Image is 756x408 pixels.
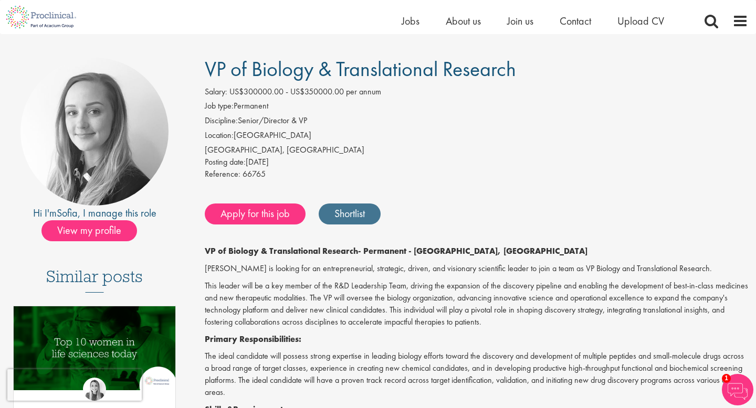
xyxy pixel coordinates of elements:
[205,144,748,156] div: [GEOGRAPHIC_DATA], [GEOGRAPHIC_DATA]
[205,334,301,345] strong: Primary Responsibilities:
[205,263,748,275] p: [PERSON_NAME] is looking for an entrepreneurial, strategic, driven, and visionary scientific lead...
[205,130,234,142] label: Location:
[205,86,227,98] label: Salary:
[507,14,533,28] a: Join us
[41,222,148,236] a: View my profile
[57,206,78,220] a: Sofia
[14,306,175,399] a: Link to a post
[319,203,381,224] a: Shortlist
[402,14,419,28] a: Jobs
[205,280,748,328] p: This leader will be a key member of the R&D Leadership Team, driving the expansion of the discove...
[7,369,142,401] iframe: reCAPTCHA
[205,350,748,398] p: The ideal candidate will possess strong expertise in leading biology efforts toward the discovery...
[205,100,234,112] label: Job type:
[205,115,238,127] label: Discipline:
[8,206,181,221] div: Hi I'm , I manage this role
[243,168,266,179] span: 66765
[358,245,587,256] strong: - Permanent - [GEOGRAPHIC_DATA], [GEOGRAPHIC_DATA]
[205,156,748,168] div: [DATE]
[722,374,753,405] img: Chatbot
[722,374,731,383] span: 1
[560,14,591,28] a: Contact
[14,306,175,390] img: Top 10 women in life sciences today
[205,115,748,130] li: Senior/Director & VP
[205,130,748,144] li: [GEOGRAPHIC_DATA]
[46,267,143,293] h3: Similar posts
[205,100,748,115] li: Permanent
[205,168,240,180] label: Reference:
[617,14,664,28] a: Upload CV
[229,86,381,97] span: US$300000.00 - US$350000.00 per annum
[205,156,246,167] span: Posting date:
[205,245,358,256] strong: VP of Biology & Translational Research
[205,56,516,82] span: VP of Biology & Translational Research
[20,58,169,206] img: imeage of recruiter Sofia Amark
[446,14,481,28] a: About us
[41,220,137,241] span: View my profile
[205,203,306,224] a: Apply for this job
